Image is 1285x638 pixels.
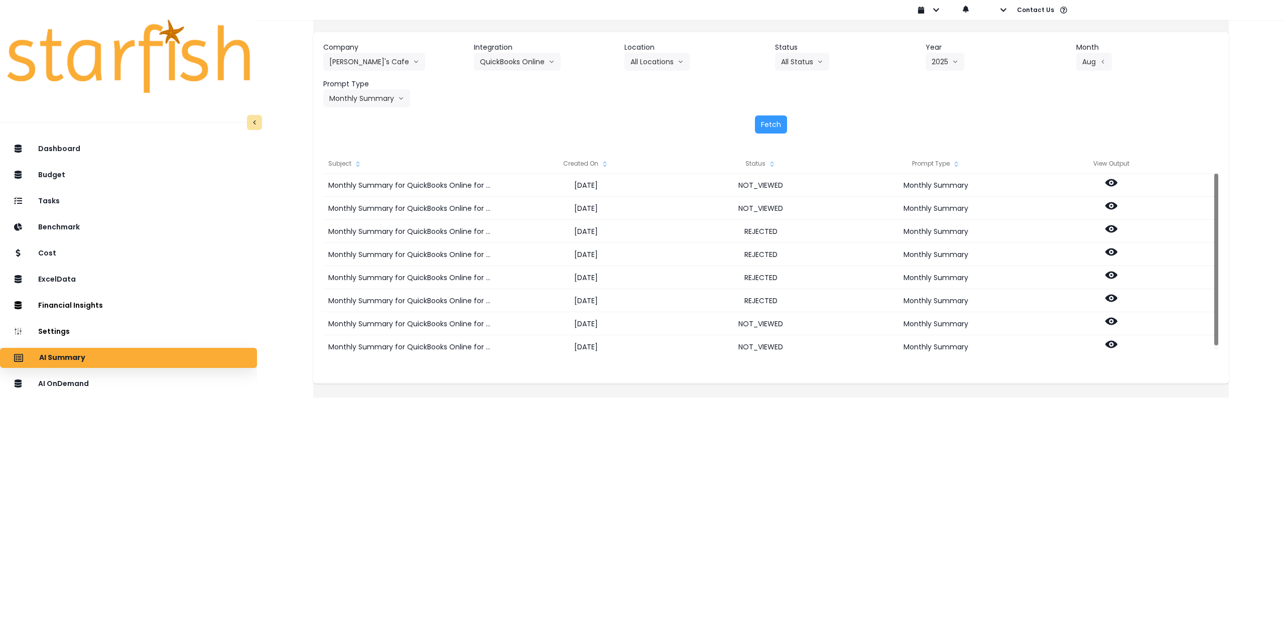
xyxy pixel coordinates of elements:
[498,197,674,220] div: [DATE]
[848,154,1023,174] div: Prompt Type
[775,42,918,53] header: Status
[1100,57,1106,67] svg: arrow left line
[624,42,767,53] header: Location
[398,93,404,103] svg: arrow down line
[323,335,498,358] div: Monthly Summary for QuickBooks Online for [DATE]
[323,312,498,335] div: Monthly Summary for QuickBooks Online for [DATE]
[323,42,466,53] header: Company
[601,160,609,168] svg: sort
[848,243,1023,266] div: Monthly Summary
[323,220,498,243] div: Monthly Summary for QuickBooks Online for [DATE]
[323,53,425,71] button: [PERSON_NAME]'s Cafearrow down line
[848,174,1023,197] div: Monthly Summary
[323,174,498,197] div: Monthly Summary for QuickBooks Online for [DATE]
[498,220,674,243] div: [DATE]
[848,335,1023,358] div: Monthly Summary
[848,289,1023,312] div: Monthly Summary
[498,312,674,335] div: [DATE]
[323,89,410,107] button: Monthly Summaryarrow down line
[952,57,958,67] svg: arrow down line
[498,174,674,197] div: [DATE]
[674,289,849,312] div: REJECTED
[674,154,849,174] div: Status
[1076,53,1112,71] button: Augarrow left line
[38,275,76,284] p: ExcelData
[952,160,960,168] svg: sort
[323,197,498,220] div: Monthly Summary for QuickBooks Online for [DATE]
[674,197,849,220] div: NOT_VIEWED
[38,197,60,205] p: Tasks
[323,243,498,266] div: Monthly Summary for QuickBooks Online for [DATE]
[323,154,498,174] div: Subject
[674,335,849,358] div: NOT_VIEWED
[323,79,466,89] header: Prompt Type
[498,154,674,174] div: Created On
[926,53,964,71] button: 2025arrow down line
[354,160,362,168] svg: sort
[39,353,85,362] p: AI Summary
[848,266,1023,289] div: Monthly Summary
[498,289,674,312] div: [DATE]
[768,160,776,168] svg: sort
[755,115,787,134] button: Fetch
[674,174,849,197] div: NOT_VIEWED
[678,57,684,67] svg: arrow down line
[1023,154,1199,174] div: View Output
[323,289,498,312] div: Monthly Summary for QuickBooks Online for [DATE]
[1076,42,1219,53] header: Month
[624,53,690,71] button: All Locationsarrow down line
[38,379,89,388] p: AI OnDemand
[674,266,849,289] div: REJECTED
[848,197,1023,220] div: Monthly Summary
[323,266,498,289] div: Monthly Summary for QuickBooks Online for [DATE]
[817,57,823,67] svg: arrow down line
[926,42,1068,53] header: Year
[848,312,1023,335] div: Monthly Summary
[549,57,555,67] svg: arrow down line
[498,243,674,266] div: [DATE]
[413,57,419,67] svg: arrow down line
[38,145,80,153] p: Dashboard
[848,220,1023,243] div: Monthly Summary
[474,53,561,71] button: QuickBooks Onlinearrow down line
[498,335,674,358] div: [DATE]
[474,42,616,53] header: Integration
[38,249,56,258] p: Cost
[674,220,849,243] div: REJECTED
[498,266,674,289] div: [DATE]
[38,223,80,231] p: Benchmark
[674,312,849,335] div: NOT_VIEWED
[38,171,65,179] p: Budget
[674,243,849,266] div: REJECTED
[775,53,829,71] button: All Statusarrow down line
